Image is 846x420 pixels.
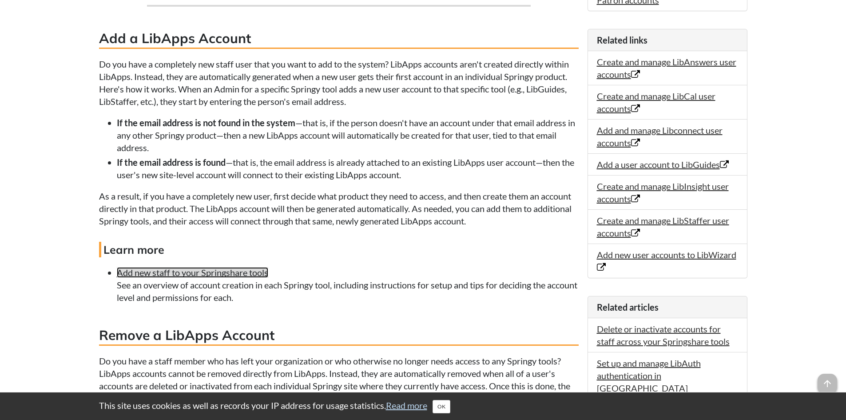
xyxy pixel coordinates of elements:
[99,326,579,346] h3: Remove a LibApps Account
[597,159,729,170] a: Add a user account to LibGuides
[99,190,579,227] p: As a result, if you have a completely new user, first decide what product they need to access, an...
[90,399,756,413] div: This site uses cookies as well as records your IP address for usage statistics.
[597,249,736,272] a: Add new user accounts to LibWizard
[597,215,729,238] a: Create and manage LibStaffer user accounts
[117,266,579,304] li: See an overview of account creation in each Springy tool, including instructions for setup and ti...
[386,400,427,411] a: Read more
[99,355,579,417] p: Do you have a staff member who has left your organization or who otherwise no longer needs access...
[597,302,659,312] span: Related articles
[117,157,226,168] strong: If the email address is found
[117,116,579,154] li: —that is, if the person doesn't have an account under that email address in any other Springy pro...
[597,181,729,204] a: Create and manage LibInsight user accounts
[433,400,450,413] button: Close
[99,58,579,108] p: Do you have a completely new staff user that you want to add to the system? LibApps accounts aren...
[818,374,837,393] span: arrow_upward
[99,242,579,257] h4: Learn more
[117,156,579,181] li: —that is, the email address is already attached to an existing LibApps user account—then the user...
[597,125,723,148] a: Add and manage Libconnect user accounts
[597,91,715,114] a: Create and manage LibCal user accounts
[597,358,701,393] a: Set up and manage LibAuth authentication in [GEOGRAPHIC_DATA]
[117,267,268,278] a: Add new staff to your Springshare tools
[597,56,736,80] a: Create and manage LibAnswers user accounts
[597,324,730,347] a: Delete or inactivate accounts for staff across your Springshare tools
[818,375,837,385] a: arrow_upward
[597,35,647,45] span: Related links
[99,29,579,49] h3: Add a LibApps Account
[117,117,295,128] strong: If the email address is not found in the system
